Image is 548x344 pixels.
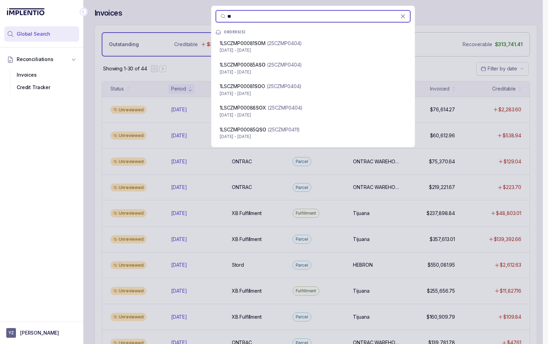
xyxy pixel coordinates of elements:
[4,52,79,67] button: Reconciliations
[220,62,265,68] span: 1LSCZMP00085A
[254,83,261,89] span: SO
[17,56,53,63] span: Reconciliations
[4,67,79,95] div: Reconciliations
[220,83,265,89] span: 1LSCZMP00081 O
[220,127,266,132] span: 1LSCZMP00085Q
[220,40,265,46] span: 1LSCZMP00081 M
[224,30,246,34] p: ORDERS ( 5 )
[220,133,406,140] p: [DATE] - [DATE]
[20,329,59,336] p: [PERSON_NAME]
[267,83,302,90] p: (25CZMP0404)
[254,40,261,46] span: SO
[10,69,74,81] div: Invoices
[268,104,303,111] p: (25CZMP0404)
[256,105,263,111] span: SO
[17,31,50,37] span: Global Search
[6,328,16,338] span: User initials
[259,62,265,68] span: SO
[220,90,406,97] p: [DATE] - [DATE]
[220,47,406,54] p: [DATE] - [DATE]
[268,126,300,133] p: (25CZMP0411)
[220,69,406,76] p: [DATE] - [DATE]
[267,61,302,68] p: (25CZMP0404)
[267,40,302,47] p: (25CZMP0404)
[6,328,77,338] button: User initials[PERSON_NAME]
[10,81,74,94] div: Credit Tracker
[220,112,406,119] p: [DATE] - [DATE]
[79,8,87,16] div: Collapse Icon
[220,105,266,111] span: 1LSCZMP00088 X
[259,127,266,132] span: SO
